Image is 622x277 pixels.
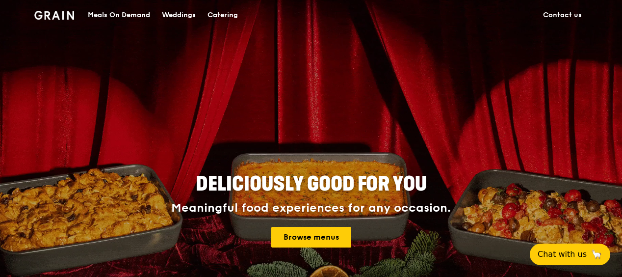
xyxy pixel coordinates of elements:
img: Grain [34,11,74,20]
span: Deliciously good for you [196,172,427,196]
span: 🦙 [591,249,602,260]
a: Contact us [537,0,588,30]
div: Catering [207,0,238,30]
span: Chat with us [538,249,587,260]
button: Chat with us🦙 [530,244,610,265]
div: Weddings [162,0,196,30]
div: Meals On Demand [88,0,150,30]
a: Weddings [156,0,202,30]
a: Browse menus [271,227,351,248]
div: Meaningful food experiences for any occasion. [134,201,488,215]
a: Catering [202,0,244,30]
